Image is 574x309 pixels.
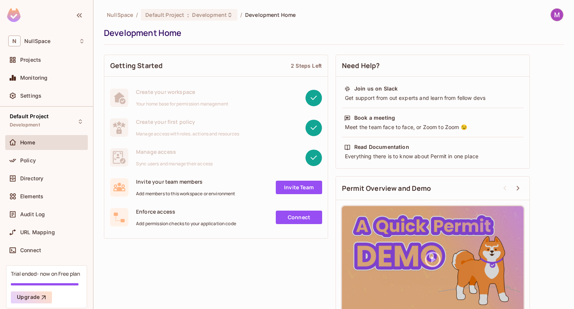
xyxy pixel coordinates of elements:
span: Audit Log [20,211,45,217]
span: Permit Overview and Demo [342,184,431,193]
div: Meet the team face to face, or Zoom to Zoom 😉 [344,123,521,131]
span: Elements [20,193,43,199]
span: Create your workspace [136,88,228,95]
span: Default Project [145,11,184,18]
img: Muhammad Diki Darmawan [551,9,563,21]
span: Connect [20,247,41,253]
span: Projects [20,57,41,63]
span: Development [10,122,40,128]
span: Default Project [10,113,49,119]
span: Monitoring [20,75,48,81]
span: Add members to this workspace or environment [136,191,235,197]
span: Settings [20,93,41,99]
li: / [136,11,138,18]
span: Manage access with roles, actions and resources [136,131,239,137]
div: 2 Steps Left [291,62,322,69]
img: SReyMgAAAABJRU5ErkJggg== [7,8,21,22]
div: Join us on Slack [354,85,398,92]
li: / [240,11,242,18]
div: Get support from out experts and learn from fellow devs [344,94,521,102]
span: Add permission checks to your application code [136,221,236,227]
span: Enforce access [136,208,236,215]
div: Book a meeting [354,114,395,122]
div: Read Documentation [354,143,409,151]
div: Trial ended- now on Free plan [11,270,80,277]
span: URL Mapping [20,229,55,235]
span: Development Home [245,11,296,18]
span: N [8,36,21,46]
span: the active workspace [107,11,133,18]
span: Invite your team members [136,178,235,185]
span: Create your first policy [136,118,239,125]
a: Connect [276,211,322,224]
span: Development [192,11,226,18]
span: Policy [20,157,36,163]
span: : [187,12,189,18]
span: Home [20,140,36,146]
span: Your home base for permission management [136,101,228,107]
span: Sync users and manage their access [136,161,213,167]
div: Everything there is to know about Permit in one place [344,153,521,160]
span: Workspace: NullSpace [24,38,50,44]
span: Getting Started [110,61,163,70]
span: Directory [20,175,43,181]
a: Invite Team [276,181,322,194]
button: Upgrade [11,291,52,303]
span: Manage access [136,148,213,155]
span: Need Help? [342,61,380,70]
div: Development Home [104,27,560,39]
